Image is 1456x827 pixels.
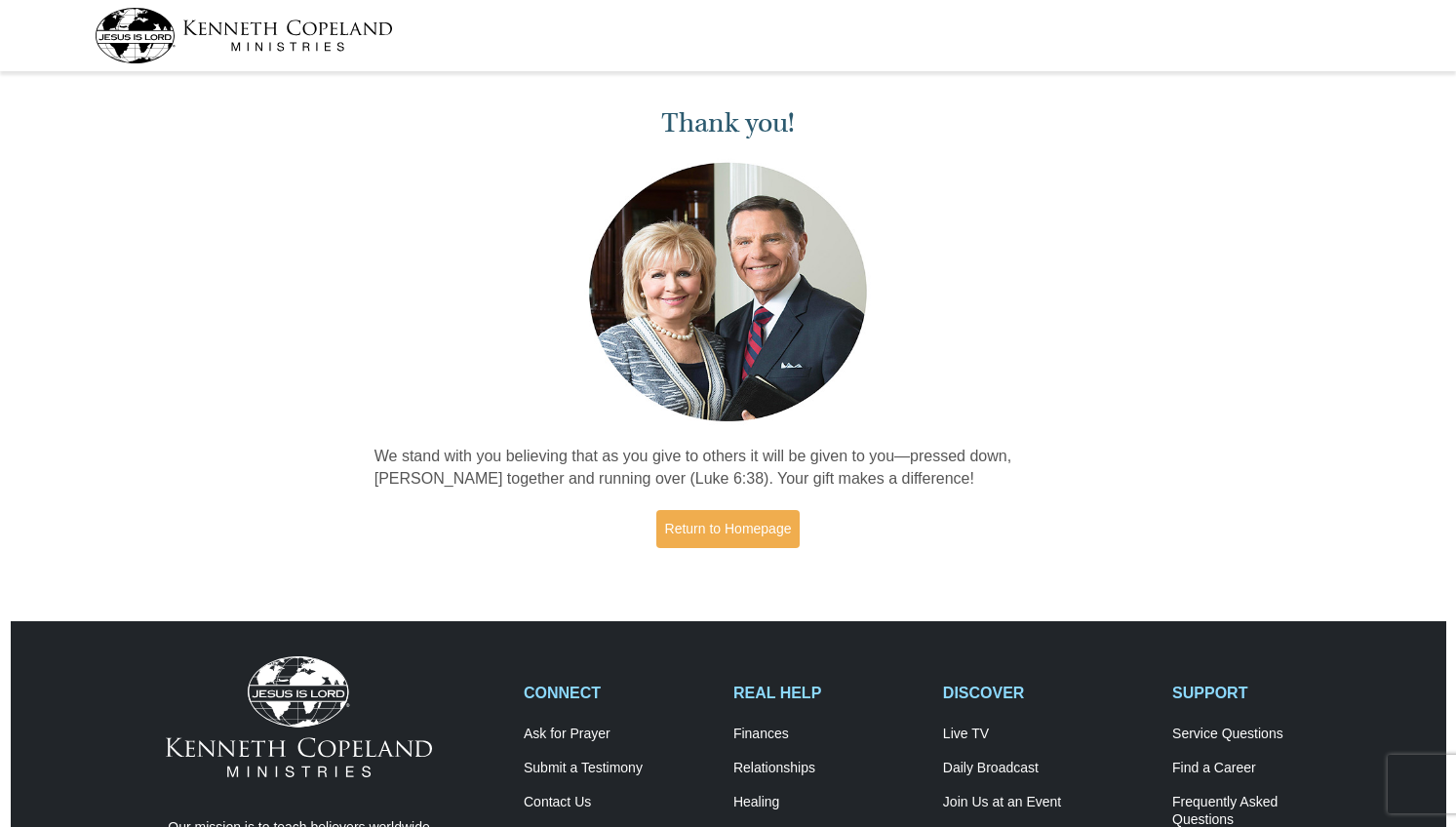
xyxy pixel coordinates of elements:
a: Return to Homepage [656,510,801,548]
h2: CONNECT [524,684,713,702]
a: Relationships [733,760,923,777]
img: kcm-header-logo.svg [95,8,393,63]
h1: Thank you! [374,107,1082,139]
a: Finances [733,726,923,743]
h2: REAL HELP [733,684,923,702]
h2: SUPPORT [1172,684,1361,702]
a: Contact Us [524,794,713,811]
a: Daily Broadcast [943,760,1152,777]
a: Ask for Prayer [524,726,713,743]
h2: DISCOVER [943,684,1152,702]
a: Join Us at an Event [943,794,1152,811]
img: Kenneth Copeland Ministries [166,656,432,777]
img: Kenneth and Gloria [584,158,872,426]
a: Live TV [943,726,1152,743]
a: Find a Career [1172,760,1361,777]
a: Healing [733,794,923,811]
a: Submit a Testimony [524,760,713,777]
a: Service Questions [1172,726,1361,743]
p: We stand with you believing that as you give to others it will be given to you—pressed down, [PER... [374,446,1082,491]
